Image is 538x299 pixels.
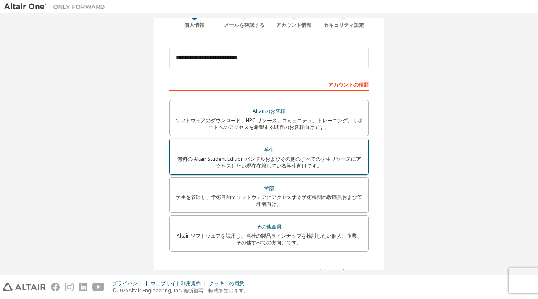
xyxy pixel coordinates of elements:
[129,287,249,294] font: Altair Engineering, Inc. 無断複写・転載を禁じます。
[117,287,129,294] font: 2025
[112,287,117,294] font: ©
[328,81,369,88] font: アカウントの種類
[51,283,60,291] img: facebook.svg
[184,21,204,29] font: 個人情報
[224,21,264,29] font: メールを確認する
[65,283,74,291] img: instagram.svg
[264,185,274,192] font: 学部
[92,283,105,291] img: youtube.svg
[112,280,142,287] font: プライバシー
[209,280,244,287] font: クッキーの同意
[253,108,285,115] font: Altairのお客様
[177,155,361,169] font: 無料の Altair Student Edition バンドルおよびその他のすべての学生リソースにアクセスしたい現在在籍している学生向けです。
[175,117,363,131] font: ソフトウェアのダウンロード、HPC リソース、コミュニティ、トレーニング、サポートへのアクセスを希望する既存のお客様向けです。
[264,146,274,153] font: 学生
[256,223,282,230] font: その他全員
[4,3,109,11] img: アルタイルワン
[176,194,362,207] font: 学生を管理し、学術目的でソフトウェアにアクセスする学術機関の教職員および管理者向け。
[3,283,46,291] img: altair_logo.svg
[276,21,311,29] font: アカウント情報
[150,280,201,287] font: ウェブサイト利用規約
[177,232,362,246] font: Altair ソフトウェアを試用し、当社の製品ラインナップを検討したい個人、企業、その他すべての方向けです。
[324,21,364,29] font: セキュリティ設定
[318,268,369,275] font: あなたのプロフィール
[79,283,87,291] img: linkedin.svg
